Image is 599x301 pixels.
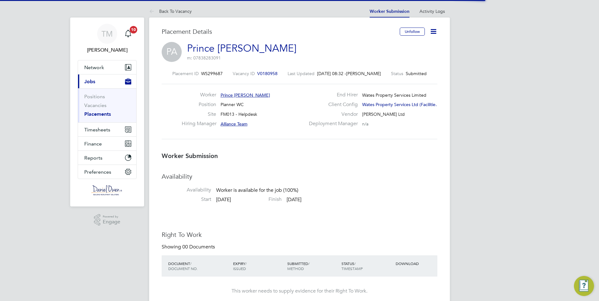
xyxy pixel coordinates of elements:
div: DOWNLOAD [394,258,437,269]
span: PA [162,42,182,62]
span: Alliance Team [221,121,247,127]
span: TM [102,30,113,38]
button: Reports [78,151,136,165]
label: Client Config [305,101,358,108]
label: Placement ID [172,71,199,76]
span: Timesheets [84,127,110,133]
a: Placements [84,111,111,117]
span: Prince [PERSON_NAME] [221,92,270,98]
span: / [354,261,356,266]
button: Engage Resource Center [574,276,594,296]
label: Vacancy ID [233,71,255,76]
div: STATUS [340,258,394,274]
a: Positions [84,94,105,99]
span: ISSUED [233,266,246,271]
div: This worker needs to supply evidence for their Right To Work. [168,288,431,294]
h3: Placement Details [162,28,395,36]
div: EXPIRY [232,258,286,274]
a: Vacancies [84,102,107,108]
span: Wates Property Services Ltd (Facilitie… [362,102,440,107]
span: m: 07838283091 [187,55,221,61]
span: METHOD [287,266,304,271]
span: Worker is available for the job (100%) [216,187,298,194]
span: Jobs [84,79,95,84]
span: [PERSON_NAME] [346,71,381,76]
span: TIMESTAMP [341,266,363,271]
span: Reports [84,155,102,161]
label: Worker [182,92,216,98]
span: / [245,261,247,266]
span: Powered by [103,214,120,219]
a: Go to home page [78,185,137,195]
label: Availability [162,187,211,193]
img: danielowen-logo-retina.png [91,185,123,195]
div: Jobs [78,88,136,122]
span: 00 Documents [182,244,215,250]
span: 10 [130,26,137,33]
span: DOCUMENT NO. [168,266,198,271]
span: [DATE] [287,196,301,203]
button: Unfollow [400,28,425,36]
span: V0180958 [257,71,278,76]
nav: Main navigation [70,18,144,207]
label: Hiring Manager [182,120,216,127]
span: Engage [103,219,120,225]
span: WS299687 [201,71,223,76]
label: Site [182,111,216,118]
label: Status [391,71,403,76]
button: Finance [78,137,136,150]
button: Preferences [78,165,136,179]
label: Deployment Manager [305,120,358,127]
span: Preferences [84,169,111,175]
label: End Hirer [305,92,358,98]
a: Powered byEngage [94,214,121,226]
span: n/a [362,121,368,127]
span: [PERSON_NAME] Ltd [362,111,405,117]
label: Vendor [305,111,358,118]
span: [DATE] 08:32 - [317,71,346,76]
div: DOCUMENT [167,258,232,274]
span: FM013 - Helpdesk [221,111,257,117]
label: Start [162,196,211,203]
span: Finance [84,141,102,147]
button: Network [78,60,136,74]
span: Network [84,64,104,70]
span: [DATE] [216,196,231,203]
a: 10 [122,24,134,44]
div: Showing [162,244,216,250]
a: Worker Submission [370,9,409,14]
b: Worker Submission [162,152,218,160]
span: Planner WC [221,102,244,107]
button: Jobs [78,74,136,88]
button: Timesheets [78,123,136,136]
label: Finish [232,196,282,203]
div: SUBMITTED [286,258,340,274]
a: Prince [PERSON_NAME] [187,42,296,54]
span: Tom Meachin [78,46,137,54]
span: / [308,261,310,266]
label: Last Updated [288,71,315,76]
span: / [190,261,191,266]
h3: Availability [162,172,437,181]
span: Wates Property Services Limited [362,92,426,98]
a: Activity Logs [419,8,445,14]
label: Position [182,101,216,108]
h3: Right To Work [162,231,437,239]
a: Back To Vacancy [149,8,192,14]
a: TM[PERSON_NAME] [78,24,137,54]
span: Submitted [406,71,427,76]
